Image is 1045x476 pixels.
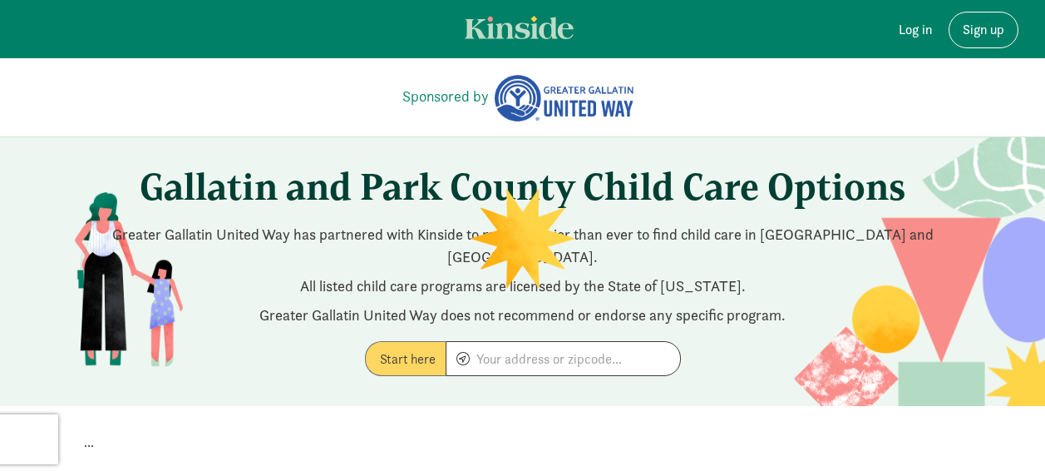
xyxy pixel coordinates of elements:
[885,12,945,48] a: Log in
[465,16,574,39] img: light.svg
[365,341,446,376] label: Start here
[949,12,1018,48] a: Sign up
[446,342,680,375] input: Your address or zipcode...
[84,433,962,453] p: ...
[402,85,489,107] a: Sponsored by
[62,223,984,268] p: Greater Gallatin United Way has partnered with Kinside to make it easier than ever to find child ...
[62,164,984,210] h1: Gallatin and Park County Child Care Options
[62,304,984,326] p: Greater Gallatin United Way does not recommend or endorse any specific program.
[492,73,635,123] img: Greater Gallatin United Way
[62,275,984,297] p: All listed child care programs are licensed by the State of [US_STATE].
